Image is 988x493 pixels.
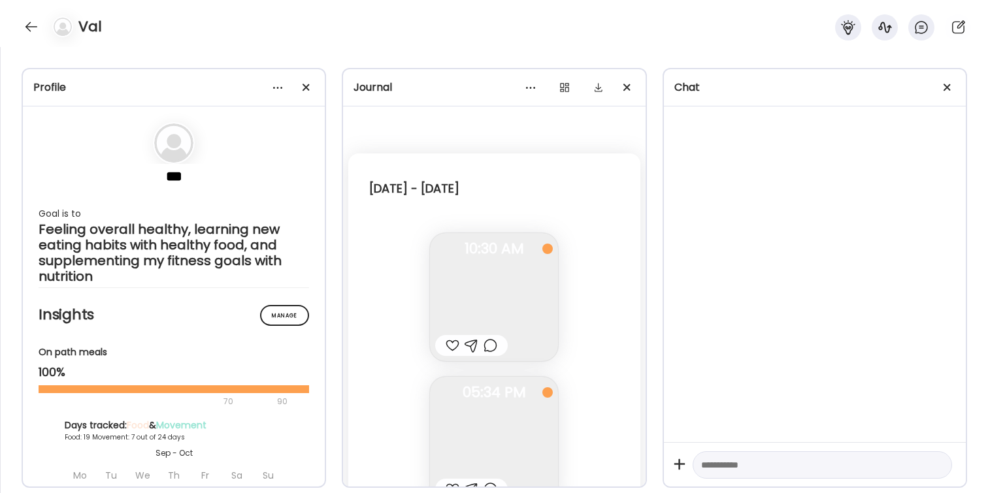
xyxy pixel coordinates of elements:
[191,464,220,486] div: Fr
[97,464,125,486] div: Tu
[39,364,309,380] div: 100%
[39,206,309,221] div: Goal is to
[260,305,309,326] div: Manage
[39,394,273,409] div: 70
[33,80,314,95] div: Profile
[78,16,102,37] h4: Val
[430,387,558,398] span: 05:34 PM
[254,464,282,486] div: Su
[39,221,309,284] div: Feeling overall healthy, learning new eating habits with healthy food, and supplementing my fitne...
[65,447,283,459] div: Sep - Oct
[430,243,558,255] span: 10:30 AM
[65,432,283,442] div: Food: 19 Movement: 7 out of 24 days
[65,419,283,432] div: Days tracked: &
[156,419,206,432] span: Movement
[159,464,188,486] div: Th
[354,80,634,95] div: Journal
[128,464,157,486] div: We
[39,345,309,359] div: On path meals
[369,181,459,197] div: [DATE] - [DATE]
[54,18,72,36] img: bg-avatar-default.svg
[65,464,94,486] div: Mo
[127,419,149,432] span: Food
[154,123,193,163] img: bg-avatar-default.svg
[222,464,251,486] div: Sa
[276,394,289,409] div: 90
[39,305,309,325] h2: Insights
[674,80,955,95] div: Chat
